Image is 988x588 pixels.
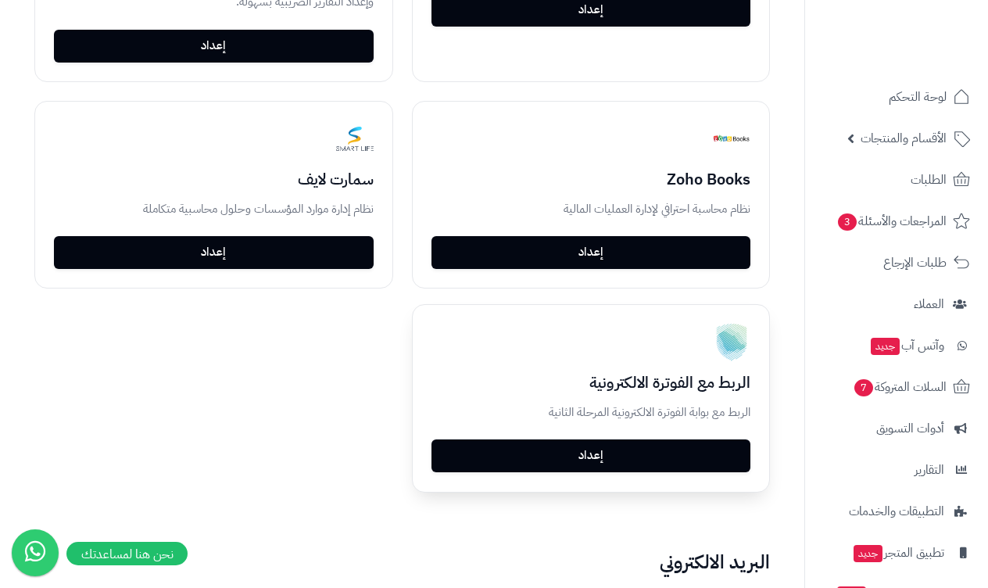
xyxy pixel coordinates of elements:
[814,534,979,572] a: تطبيق المتجرجديد
[814,493,979,530] a: التطبيقات والخدمات
[814,244,979,281] a: طلبات الإرجاع
[16,552,789,572] h2: البريد الالكتروني
[431,200,751,218] p: نظام محاسبة احترافي لإدارة العمليات المالية
[915,459,944,481] span: التقارير
[431,439,751,472] a: إعداد
[882,36,973,69] img: logo-2.png
[54,170,374,188] h3: سمارت لايف
[849,500,944,522] span: التطبيقات والخدمات
[854,545,882,562] span: جديد
[914,293,944,315] span: العملاء
[869,335,944,357] span: وآتس آب
[883,252,947,274] span: طلبات الإرجاع
[814,161,979,199] a: الطلبات
[911,169,947,191] span: الطلبات
[854,379,874,397] span: 7
[852,542,944,564] span: تطبيق المتجر
[431,374,751,391] h3: الربط مع الفوترة الالكترونية
[713,120,750,158] img: Zoho Books
[814,78,979,116] a: لوحة التحكم
[431,236,751,269] a: إعداد
[713,324,750,361] img: ZATCA
[871,338,900,355] span: جديد
[838,213,857,231] span: 3
[876,418,944,439] span: أدوات التسويق
[431,170,751,188] h3: Zoho Books
[814,327,979,364] a: وآتس آبجديد
[431,403,751,421] p: الربط مع بوابة الفوترة الالكترونية المرحلة الثانية
[54,200,374,218] p: نظام إدارة موارد المؤسسات وحلول محاسبية متكاملة
[861,127,947,149] span: الأقسام والمنتجات
[54,236,374,269] a: إعداد
[836,210,947,232] span: المراجعات والأسئلة
[814,368,979,406] a: السلات المتروكة7
[853,376,947,398] span: السلات المتروكة
[54,30,374,63] a: إعداد
[814,285,979,323] a: العملاء
[814,203,979,240] a: المراجعات والأسئلة3
[814,451,979,489] a: التقارير
[814,410,979,447] a: أدوات التسويق
[889,86,947,108] span: لوحة التحكم
[336,120,374,158] img: Smart Life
